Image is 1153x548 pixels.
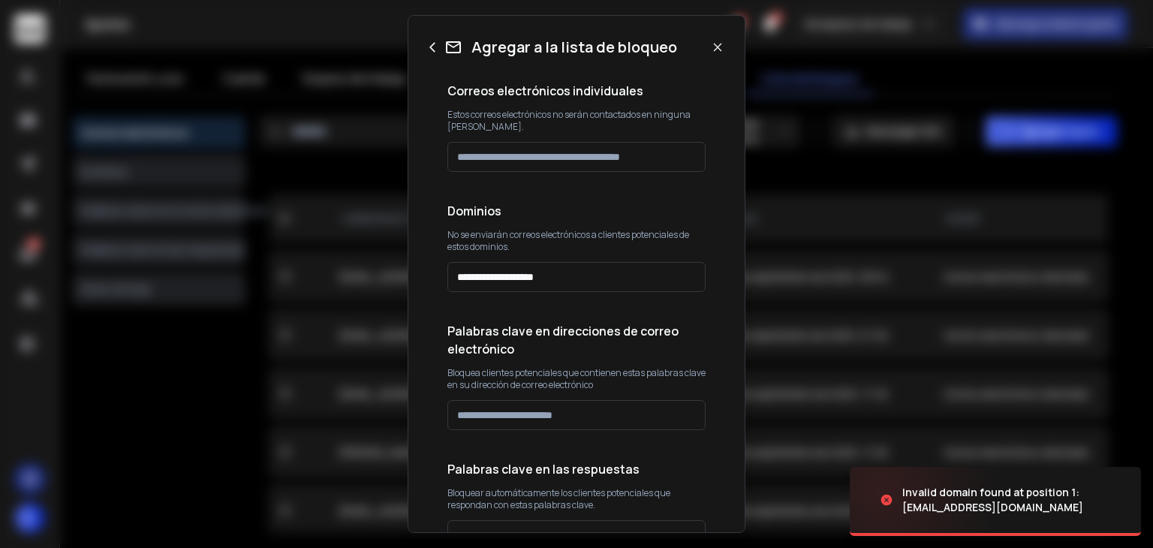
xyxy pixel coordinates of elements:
font: No se enviarán correos electrónicos a clientes potenciales de estos dominios. [447,228,691,253]
font: Bloquea clientes potenciales que contienen estas palabras clave en su dirección de correo electró... [447,366,707,391]
font: Palabras clave en las respuestas [447,461,640,477]
div: Invalid domain found at position 1: [EMAIL_ADDRESS][DOMAIN_NAME] [902,485,1123,515]
font: Correos electrónicos individuales [447,83,643,99]
font: Bloquear automáticamente los clientes potenciales que respondan con estas palabras clave. [447,486,672,511]
font: Estos correos electrónicos no serán contactados en ninguna [PERSON_NAME]. [447,108,692,133]
img: image [850,459,1000,540]
font: Dominios [447,203,501,219]
font: Palabras clave en direcciones de correo electrónico [447,323,681,357]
